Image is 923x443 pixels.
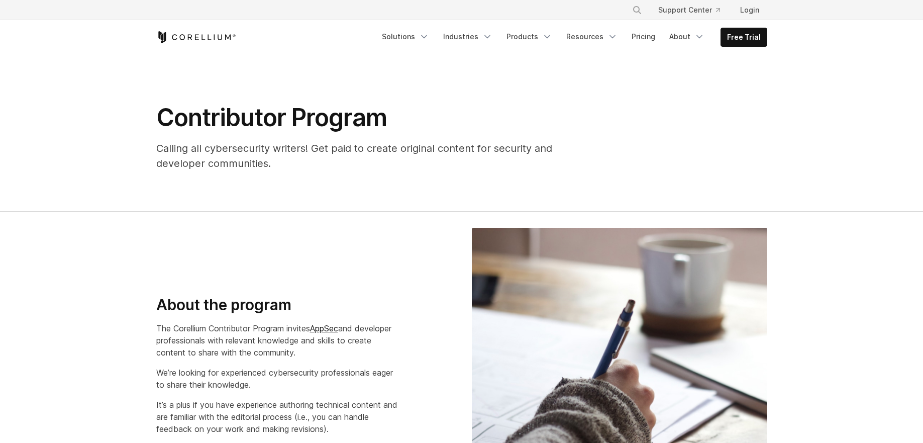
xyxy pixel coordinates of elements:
p: Calling all cybersecurity writers! Get paid to create original content for security and developer... [156,141,581,171]
a: Industries [437,28,498,46]
p: We’re looking for experienced cybersecurity professionals eager to share their knowledge. [156,367,402,391]
a: Corellium Home [156,31,236,43]
a: Free Trial [721,28,767,46]
a: Resources [560,28,624,46]
a: About [663,28,710,46]
p: The Corellium Contributor Program invites and developer professionals with relevant knowledge and... [156,322,402,359]
a: Support Center [650,1,728,19]
a: Login [732,1,767,19]
a: AppSec [310,323,338,333]
div: Navigation Menu [376,28,767,47]
a: Solutions [376,28,435,46]
a: Pricing [626,28,661,46]
button: Search [628,1,646,19]
p: It’s a plus if you have experience authoring technical content and are familiar with the editoria... [156,399,402,435]
a: Products [500,28,558,46]
h3: About the program [156,296,402,315]
div: Navigation Menu [620,1,767,19]
h1: Contributor Program [156,103,581,133]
